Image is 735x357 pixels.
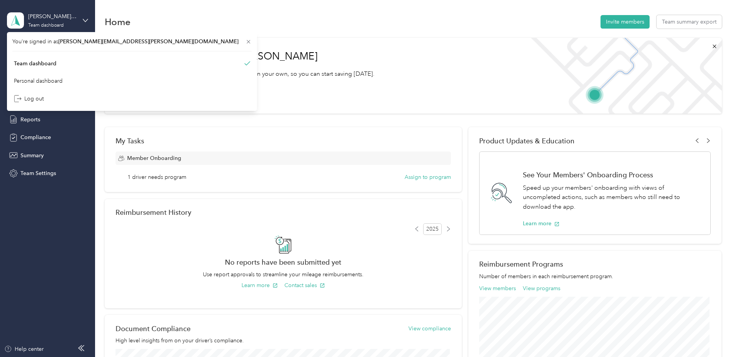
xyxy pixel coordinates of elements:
[116,208,191,216] h2: Reimbursement History
[601,15,650,29] button: Invite members
[116,258,451,266] h2: No reports have been submitted yet
[20,116,40,124] span: Reports
[14,77,63,85] div: Personal dashboard
[28,23,64,28] div: Team dashboard
[523,284,560,292] button: View programs
[657,15,722,29] button: Team summary export
[479,137,575,145] span: Product Updates & Education
[405,173,451,181] button: Assign to program
[479,284,516,292] button: View members
[242,281,278,289] button: Learn more
[284,281,325,289] button: Contact sales
[20,151,44,160] span: Summary
[14,59,56,68] div: Team dashboard
[116,325,191,333] h2: Document Compliance
[692,314,735,357] iframe: Everlance-gr Chat Button Frame
[523,38,721,114] img: Welcome to everlance
[4,345,44,353] button: Help center
[523,183,702,212] p: Speed up your members' onboarding with views of uncompleted actions, such as members who still ne...
[479,272,711,280] p: Number of members in each reimbursement program.
[14,95,44,103] div: Log out
[408,325,451,333] button: View compliance
[105,18,131,26] h1: Home
[127,154,181,162] span: Member Onboarding
[479,260,711,268] h2: Reimbursement Programs
[20,169,56,177] span: Team Settings
[128,173,186,181] span: 1 driver needs program
[523,219,560,228] button: Learn more
[58,38,238,45] span: [PERSON_NAME][EMAIL_ADDRESS][PERSON_NAME][DOMAIN_NAME]
[523,171,702,179] h1: See Your Members' Onboarding Process
[12,37,252,46] span: You’re signed in as
[116,270,451,279] p: Use report approvals to streamline your mileage reimbursements.
[28,12,77,20] div: [PERSON_NAME][EMAIL_ADDRESS][PERSON_NAME][DOMAIN_NAME]
[423,223,442,235] span: 2025
[20,133,51,141] span: Compliance
[116,337,451,345] p: High level insights from on your driver’s compliance.
[116,137,451,145] div: My Tasks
